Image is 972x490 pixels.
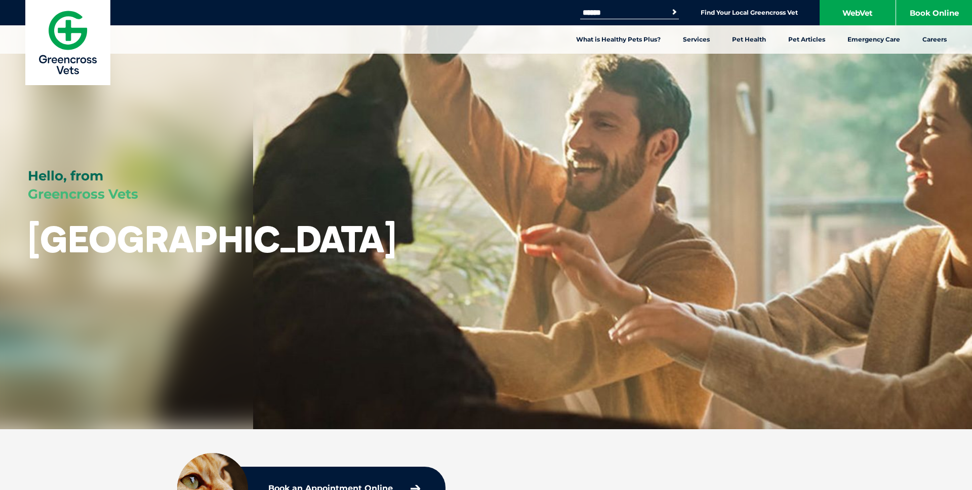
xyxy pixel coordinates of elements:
[28,186,138,202] span: Greencross Vets
[669,7,679,17] button: Search
[721,25,777,54] a: Pet Health
[28,219,396,259] h1: [GEOGRAPHIC_DATA]
[565,25,672,54] a: What is Healthy Pets Plus?
[28,168,103,184] span: Hello, from
[701,9,798,17] a: Find Your Local Greencross Vet
[911,25,958,54] a: Careers
[836,25,911,54] a: Emergency Care
[672,25,721,54] a: Services
[777,25,836,54] a: Pet Articles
